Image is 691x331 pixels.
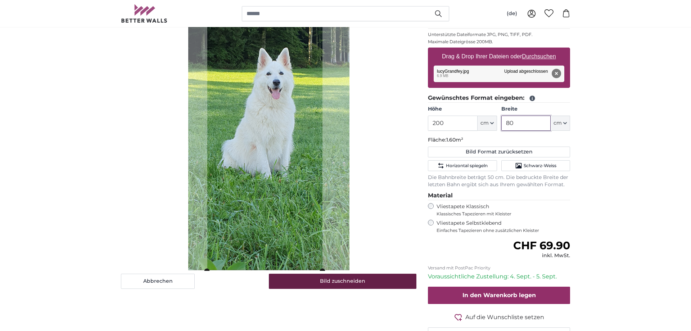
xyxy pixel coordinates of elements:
span: CHF 69.90 [513,239,570,252]
button: Auf die Wunschliste setzen [428,313,570,322]
span: Klassisches Tapezieren mit Kleister [437,211,564,217]
legend: Material [428,191,570,200]
p: Maximale Dateigrösse 200MB. [428,39,570,45]
label: Drag & Drop Ihrer Dateien oder [439,49,559,64]
button: Bild zuschneiden [269,274,417,289]
button: In den Warenkorb legen [428,287,570,304]
button: (de) [501,7,523,20]
p: Die Bahnbreite beträgt 50 cm. Die bedruckte Breite der letzten Bahn ergibt sich aus Ihrem gewählt... [428,174,570,188]
button: cm [551,116,570,131]
span: cm [554,120,562,127]
p: Fläche: [428,137,570,144]
legend: Gewünschtes Format eingeben: [428,94,570,103]
div: inkl. MwSt. [513,252,570,259]
p: Versand mit PostPac Priority [428,265,570,271]
u: Durchsuchen [522,53,556,59]
button: cm [478,116,497,131]
p: Unterstützte Dateiformate JPG, PNG, TIFF, PDF. [428,32,570,37]
button: Abbrechen [121,274,195,289]
label: Vliestapete Klassisch [437,203,564,217]
img: Betterwalls [121,4,168,23]
p: Voraussichtliche Zustellung: 4. Sept. - 5. Sept. [428,272,570,281]
label: Höhe [428,106,497,113]
span: Einfaches Tapezieren ohne zusätzlichen Kleister [437,228,570,233]
label: Breite [501,106,570,113]
span: In den Warenkorb legen [462,292,536,299]
span: cm [480,120,489,127]
span: Horizontal spiegeln [446,163,488,169]
span: Auf die Wunschliste setzen [465,313,544,322]
span: Schwarz-Weiss [524,163,556,169]
button: Schwarz-Weiss [501,160,570,171]
button: Bild Format zurücksetzen [428,147,570,157]
label: Vliestapete Selbstklebend [437,220,570,233]
button: Horizontal spiegeln [428,160,497,171]
span: 1.60m² [446,137,463,143]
